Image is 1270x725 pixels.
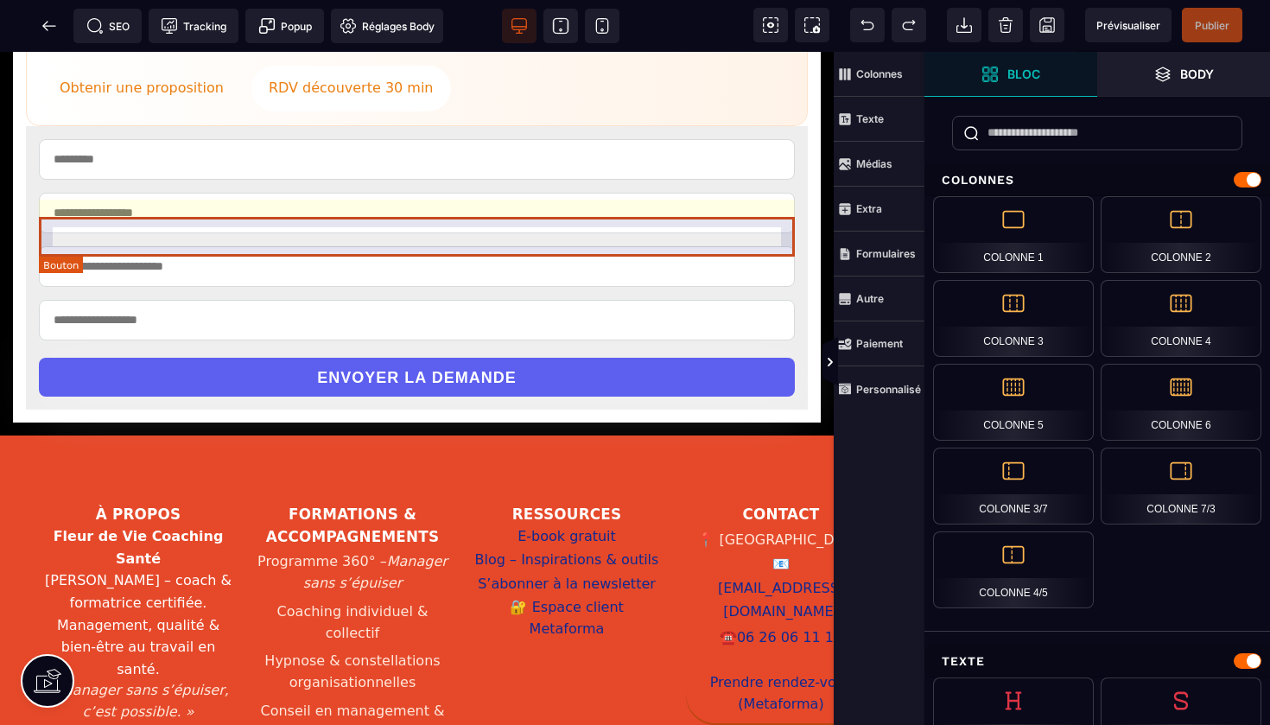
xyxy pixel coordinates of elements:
[753,8,788,42] span: Voir les composants
[585,9,619,43] span: Voir mobile
[856,67,903,80] strong: Colonnes
[1007,67,1040,80] strong: Bloc
[686,613,876,672] a: Prendre rendez-vous (Metaforma)
[686,451,876,474] h3: Contact
[834,187,924,232] span: Extra
[502,9,537,43] span: Voir bureau
[856,202,882,215] strong: Extra
[933,196,1094,273] div: Colonne 1
[543,9,578,43] span: Voir tablette
[257,646,448,696] li: Conseil en management & qualité
[933,280,1094,357] div: Colonne 3
[834,52,924,97] span: Colonnes
[1182,8,1242,42] span: Enregistrer le contenu
[472,474,662,589] nav: Liens ressources
[32,9,67,43] span: Retour
[924,164,1270,196] div: Colonnes
[257,595,448,646] li: Hypnose & constellations organisationnelles
[834,97,924,142] span: Texte
[892,8,926,42] span: Rétablir
[251,14,451,60] a: RDV découverte 30 min
[856,383,921,396] strong: Personnalisé
[39,306,795,345] button: ENVOYER LA DEMANDE
[924,337,942,389] span: Afficher les vues
[924,52,1097,97] span: Ouvrir les blocs
[834,366,924,411] span: Personnalisé
[856,292,884,305] strong: Autre
[518,474,616,497] a: E-book gratuit
[472,544,662,589] a: Espace client Metaforma
[1101,448,1261,525] div: Colonne 7/3
[161,17,226,35] span: Tracking
[1101,280,1261,357] div: Colonne 4
[737,573,842,599] a: 06 26 06 11 14
[257,546,448,596] li: Coaching individuel & collectif
[472,451,662,474] h3: Ressources
[42,14,241,60] a: Obtenir une proposition
[933,448,1094,525] div: Colonne 3/7
[834,142,924,187] span: Médias
[340,17,435,35] span: Réglages Body
[795,8,829,42] span: Capture d'écran
[245,9,324,43] span: Créer une alerte modale
[303,501,448,539] em: Manager sans s’épuiser
[924,646,1270,677] div: Texte
[834,321,924,366] span: Paiement
[258,17,312,35] span: Popup
[1096,19,1160,32] span: Prévisualiser
[686,524,876,573] a: [EMAIL_ADDRESS][DOMAIN_NAME]
[1085,8,1172,42] span: Aperçu
[73,9,142,43] span: Métadata SEO
[43,628,233,671] p: « Manager sans s’épuiser, c’est possible. »
[478,521,656,544] a: S’abonner à la newsletter
[1097,52,1270,97] span: Ouvrir les calques
[933,364,1094,441] div: Colonne 5
[933,531,1094,608] div: Colonne 4/5
[1195,19,1229,32] span: Publier
[988,8,1023,42] span: Nettoyage
[475,498,659,521] a: Blog – Inspirations & outils
[1101,364,1261,441] div: Colonne 6
[947,8,981,42] span: Importer
[856,157,892,170] strong: Médias
[834,232,924,277] span: Formulaires
[856,112,884,125] strong: Texte
[331,9,443,43] span: Favicon
[257,496,448,546] li: Programme 360° –
[686,476,876,598] address: 📍 [GEOGRAPHIC_DATA] 📧 ☎️
[257,451,448,496] h3: Formations & accompagnements
[149,9,238,43] span: Code de suivi
[86,17,130,35] span: SEO
[1030,8,1064,42] span: Enregistrer
[54,476,224,515] strong: Fleur de Vie Coaching Santé
[856,337,903,350] strong: Paiement
[43,451,233,474] h3: À propos
[1180,67,1214,80] strong: Body
[856,247,916,260] strong: Formulaires
[850,8,885,42] span: Défaire
[43,474,233,628] p: [PERSON_NAME] – coach & formatrice certifiée. Management, qualité & bien-être au travail en santé.
[1101,196,1261,273] div: Colonne 2
[834,277,924,321] span: Autre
